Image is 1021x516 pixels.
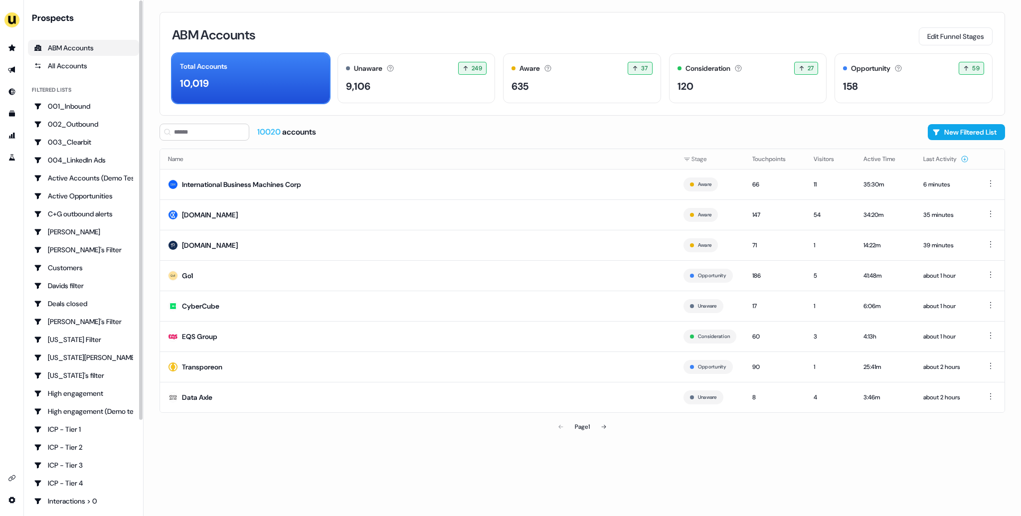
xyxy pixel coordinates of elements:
div: Stage [683,154,736,164]
div: 004_LinkedIn Ads [34,155,133,165]
div: Page 1 [575,422,590,432]
div: 003_Clearbit [34,137,133,147]
div: CyberCube [182,301,219,311]
div: [DOMAIN_NAME] [182,240,238,250]
a: Go to templates [4,106,20,122]
div: C+G outbound alerts [34,209,133,219]
button: Unaware [698,302,717,311]
div: ABM Accounts [34,43,133,53]
div: 25:41m [863,362,907,372]
a: Go to High engagement (Demo testing) [28,403,139,419]
button: Edit Funnel Stages [919,27,993,45]
div: 001_Inbound [34,101,133,111]
div: ICP - Tier 2 [34,442,133,452]
a: Go to Charlotte Stone [28,224,139,240]
button: Unaware [698,393,717,402]
a: All accounts [28,58,139,74]
div: High engagement (Demo testing) [34,406,133,416]
div: 35:30m [863,179,907,189]
div: Davids filter [34,281,133,291]
div: Prospects [32,12,139,24]
div: 71 [752,240,798,250]
div: about 1 hour [923,301,969,311]
div: 002_Outbound [34,119,133,129]
div: about 1 hour [923,332,969,342]
h3: ABM Accounts [172,28,255,41]
div: 1 [814,240,848,250]
a: Go to Customers [28,260,139,276]
a: Go to experiments [4,150,20,166]
a: Go to integrations [4,492,20,508]
button: Touchpoints [752,150,798,168]
div: [DOMAIN_NAME] [182,210,238,220]
div: 635 [511,79,528,94]
a: Go to 003_Clearbit [28,134,139,150]
a: Go to 002_Outbound [28,116,139,132]
div: [US_STATE] Filter [34,335,133,344]
div: accounts [257,127,316,138]
div: 5 [814,271,848,281]
a: Go to Georgia Slack [28,349,139,365]
div: Active Accounts (Demo Test) [34,173,133,183]
div: Interactions > 0 [34,496,133,506]
a: Go to Davids filter [28,278,139,294]
div: Go1 [182,271,193,281]
div: Consideration [685,63,730,74]
button: New Filtered List [928,124,1005,140]
div: 35 minutes [923,210,969,220]
div: High engagement [34,388,133,398]
button: Active Time [863,150,907,168]
div: 6:06m [863,301,907,311]
button: Opportunity [698,362,726,371]
div: [US_STATE][PERSON_NAME] [34,352,133,362]
a: Go to Deals closed [28,296,139,312]
div: Active Opportunities [34,191,133,201]
a: Go to 001_Inbound [28,98,139,114]
div: EQS Group [182,332,217,342]
div: [PERSON_NAME]'s Filter [34,317,133,327]
div: 39 minutes [923,240,969,250]
div: 17 [752,301,798,311]
div: ICP - Tier 1 [34,424,133,434]
div: 60 [752,332,798,342]
div: International Business Machines Corp [182,179,301,189]
div: Total Accounts [180,61,227,72]
a: Go to Active Accounts (Demo Test) [28,170,139,186]
button: Visitors [814,150,846,168]
div: 158 [843,79,858,94]
span: 59 [972,63,980,73]
div: 90 [752,362,798,372]
div: 6 minutes [923,179,969,189]
div: 186 [752,271,798,281]
a: Go to Charlotte's Filter [28,242,139,258]
div: 11 [814,179,848,189]
div: Filtered lists [32,86,71,94]
span: 37 [641,63,648,73]
div: 147 [752,210,798,220]
div: All Accounts [34,61,133,71]
a: Go to Interactions > 0 [28,493,139,509]
div: [PERSON_NAME]'s Filter [34,245,133,255]
div: Data Axle [182,392,212,402]
a: Go to Geneviève's Filter [28,314,139,330]
div: Aware [519,63,540,74]
div: about 1 hour [923,271,969,281]
a: Go to outbound experience [4,62,20,78]
span: 27 [808,63,814,73]
div: about 2 hours [923,362,969,372]
div: Customers [34,263,133,273]
div: 1 [814,301,848,311]
div: 10,019 [180,76,209,91]
a: Go to Inbound [4,84,20,100]
button: Consideration [698,332,730,341]
a: Go to Georgia Filter [28,332,139,347]
button: Opportunity [698,271,726,280]
div: 41:48m [863,271,907,281]
span: 10020 [257,127,282,137]
div: Deals closed [34,299,133,309]
a: Go to prospects [4,40,20,56]
div: 4 [814,392,848,402]
div: 3 [814,332,848,342]
div: 54 [814,210,848,220]
div: 14:22m [863,240,907,250]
